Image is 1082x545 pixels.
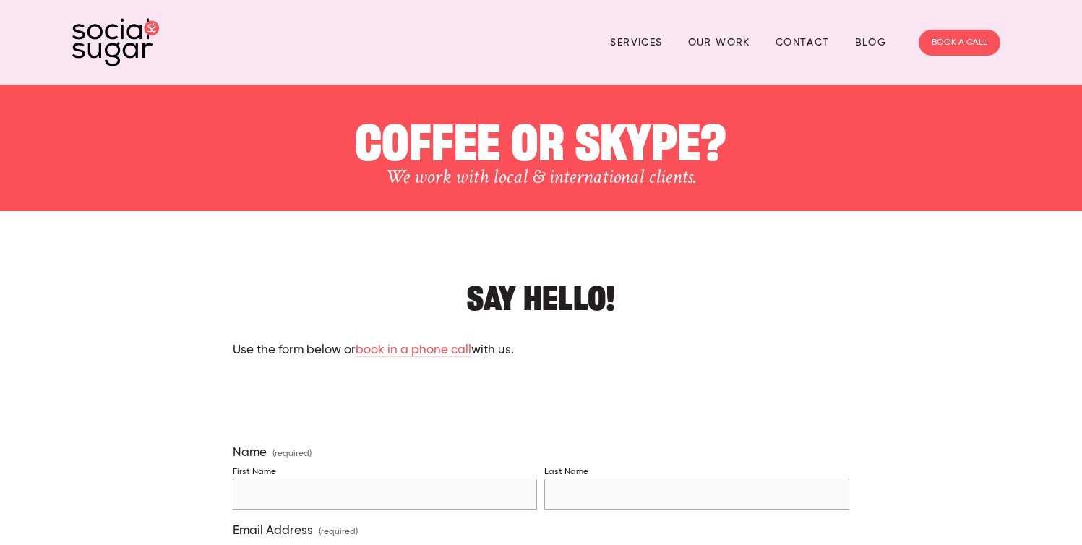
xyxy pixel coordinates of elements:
[855,31,887,53] a: Blog
[610,31,662,53] a: Services
[776,31,830,53] a: Contact
[233,523,313,538] span: Email Address
[233,269,849,313] h2: Say hello!
[233,341,849,360] p: Use the form below or with us.
[544,467,588,478] div: Last Name
[319,523,358,542] span: (required)
[233,467,276,478] div: First Name
[72,18,159,66] img: SocialSugar
[137,106,945,165] h1: COFFEE OR SKYPE?
[137,165,945,189] h3: We work with local & international clients.
[688,31,750,53] a: Our Work
[356,344,471,358] a: book in a phone call
[272,450,312,458] span: (required)
[919,30,1000,56] a: BOOK A CALL
[233,445,267,460] span: Name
